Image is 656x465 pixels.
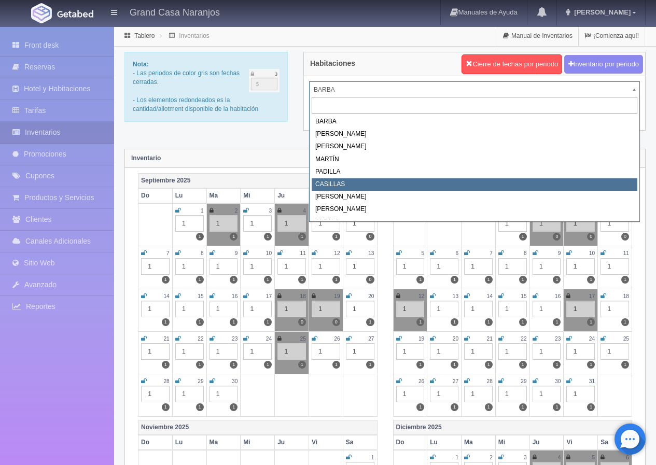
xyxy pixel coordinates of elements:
[312,128,637,140] div: [PERSON_NAME]
[312,166,637,178] div: PADILLA
[312,140,637,153] div: [PERSON_NAME]
[312,203,637,216] div: [PERSON_NAME]
[312,116,637,128] div: BARBA
[312,153,637,166] div: MARTÍN
[312,216,637,228] div: ALCALA
[312,191,637,203] div: [PERSON_NAME]
[312,178,637,191] div: CASILLAS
